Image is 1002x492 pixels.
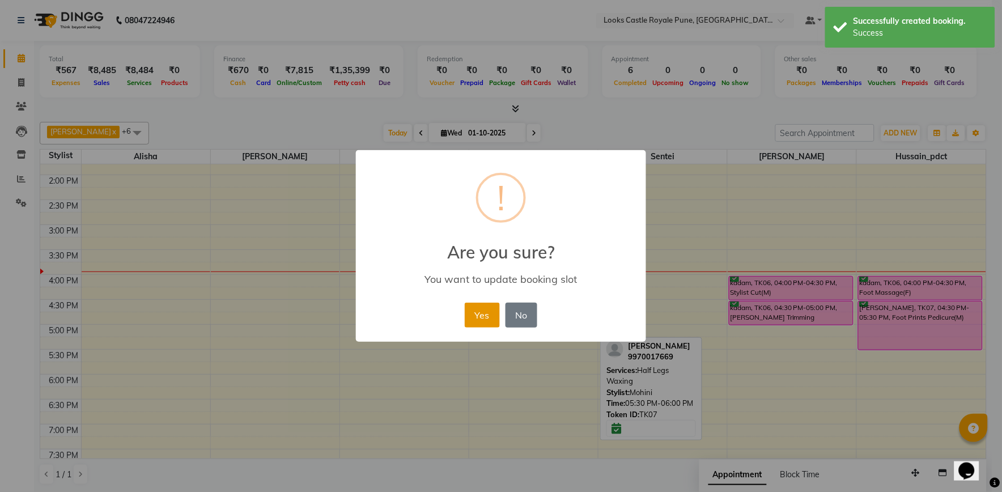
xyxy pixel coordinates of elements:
[954,447,991,481] iframe: chat widget
[356,228,646,262] h2: Are you sure?
[372,273,630,286] div: You want to update booking slot
[854,27,987,39] div: Success
[506,303,537,328] button: No
[497,175,505,220] div: !
[465,303,499,328] button: Yes
[854,15,987,27] div: Successfully created booking.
